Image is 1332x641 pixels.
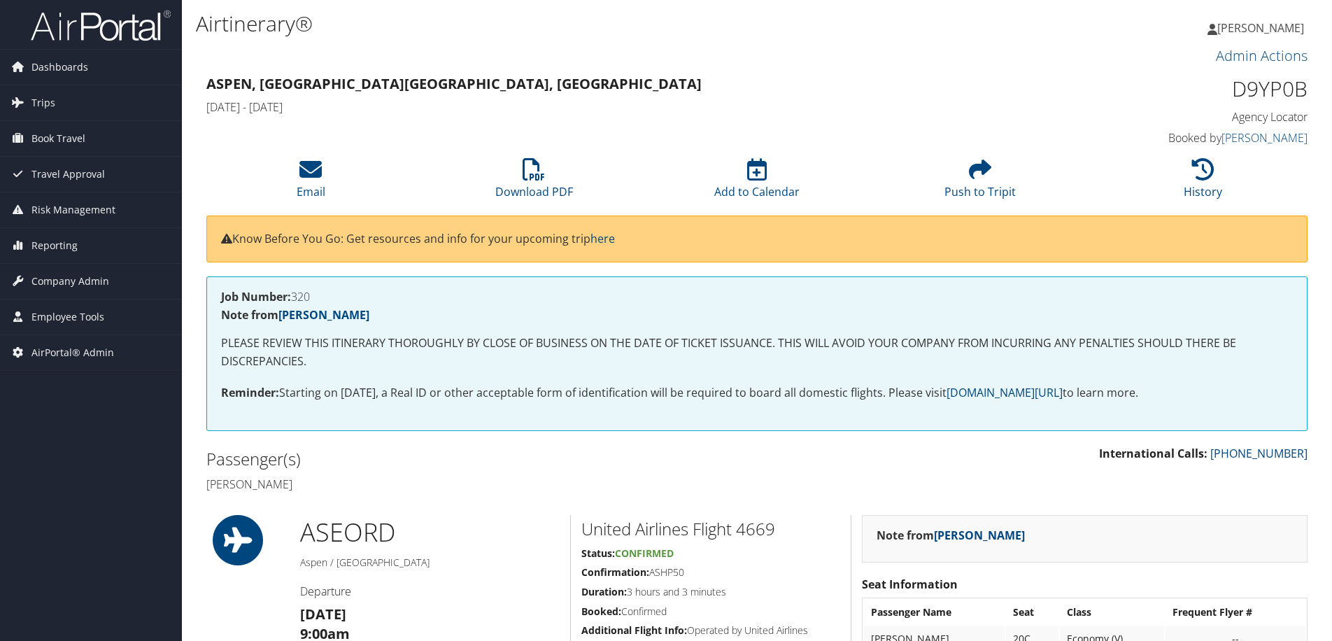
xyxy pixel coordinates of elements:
[581,624,840,638] h5: Operated by United Airlines
[581,547,615,560] strong: Status:
[1048,130,1308,146] h4: Booked by
[300,584,560,599] h4: Departure
[1184,166,1222,199] a: History
[221,307,369,323] strong: Note from
[1165,600,1305,625] th: Frequent Flyer #
[221,384,1293,402] p: Starting on [DATE], a Real ID or other acceptable form of identification will be required to boar...
[31,9,171,42] img: airportal-logo.png
[31,228,78,263] span: Reporting
[1217,20,1304,36] span: [PERSON_NAME]
[31,335,114,370] span: AirPortal® Admin
[31,157,105,192] span: Travel Approval
[221,334,1293,370] p: PLEASE REVIEW THIS ITINERARY THOROUGHLY BY CLOSE OF BUSINESS ON THE DATE OF TICKET ISSUANCE. THIS...
[862,577,958,592] strong: Seat Information
[206,99,1027,115] h4: [DATE] - [DATE]
[31,192,115,227] span: Risk Management
[581,605,840,619] h5: Confirmed
[581,585,627,598] strong: Duration:
[1216,46,1308,65] a: Admin Actions
[581,517,840,541] h2: United Airlines Flight 4669
[300,556,560,570] h5: Aspen / [GEOGRAPHIC_DATA]
[31,264,109,299] span: Company Admin
[1048,74,1308,104] h1: D9YP0B
[221,291,1293,302] h4: 320
[31,85,55,120] span: Trips
[714,166,800,199] a: Add to Calendar
[278,307,369,323] a: [PERSON_NAME]
[31,121,85,156] span: Book Travel
[944,166,1016,199] a: Push to Tripit
[297,166,325,199] a: Email
[1207,7,1318,49] a: [PERSON_NAME]
[581,585,840,599] h5: 3 hours and 3 minutes
[1221,130,1308,146] a: [PERSON_NAME]
[206,447,746,471] h2: Passenger(s)
[615,547,674,560] span: Confirmed
[1006,600,1058,625] th: Seat
[1210,446,1308,461] a: [PHONE_NUMBER]
[206,74,702,93] strong: Aspen, [GEOGRAPHIC_DATA] [GEOGRAPHIC_DATA], [GEOGRAPHIC_DATA]
[196,9,944,38] h1: Airtinerary®
[1099,446,1207,461] strong: International Calls:
[934,528,1025,543] a: [PERSON_NAME]
[864,600,1005,625] th: Passenger Name
[1060,600,1164,625] th: Class
[221,385,279,400] strong: Reminder:
[221,230,1293,248] p: Know Before You Go: Get resources and info for your upcoming trip
[581,565,840,579] h5: ASHP50
[300,605,346,624] strong: [DATE]
[495,166,573,199] a: Download PDF
[31,300,104,334] span: Employee Tools
[221,289,291,304] strong: Job Number:
[206,477,746,492] h4: [PERSON_NAME]
[581,624,687,637] strong: Additional Flight Info:
[1048,109,1308,125] h4: Agency Locator
[581,605,621,618] strong: Booked:
[877,528,1025,543] strong: Note from
[947,385,1063,400] a: [DOMAIN_NAME][URL]
[300,515,560,550] h1: ASE ORD
[581,565,649,579] strong: Confirmation:
[31,50,88,85] span: Dashboards
[590,231,615,246] a: here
